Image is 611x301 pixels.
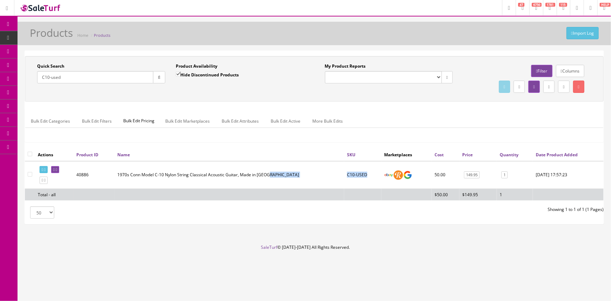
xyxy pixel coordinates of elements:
[37,63,64,69] label: Quick Search
[536,152,578,158] a: Date Product Added
[35,189,74,200] td: Total - all
[35,148,74,161] th: Actions
[117,152,130,158] a: Name
[435,152,444,158] a: Cost
[265,114,306,128] a: Bulk Edit Active
[559,3,567,7] span: 115
[532,3,542,7] span: 6750
[531,65,552,77] a: Filter
[325,63,366,69] label: My Product Reports
[176,63,217,69] label: Product Availability
[74,161,114,189] td: 40886
[459,189,497,200] td: $149.95
[176,71,239,78] label: Hide Discontinued Products
[500,152,519,158] a: Quantity
[30,27,73,39] h1: Products
[384,170,394,180] img: ebay
[533,161,604,189] td: 2025-01-17 17:57:23
[94,33,110,38] a: Products
[497,189,533,200] td: 1
[118,114,160,128] span: Bulk Edit Pricing
[314,206,609,213] div: Showing 1 to 1 of 1 (1 Pages)
[20,3,62,13] img: SaleTurf
[432,161,459,189] td: 50.00
[464,171,480,179] a: 149.95
[344,161,381,189] td: C10-USED
[556,65,584,77] a: Columns
[76,152,98,158] a: Product ID
[37,71,153,83] input: Search
[462,152,473,158] a: Price
[25,114,76,128] a: Bulk Edit Categories
[518,3,525,7] span: 47
[432,189,459,200] td: $50.00
[403,170,412,180] img: google_shopping
[216,114,264,128] a: Bulk Edit Attributes
[114,161,344,189] td: 1970s Conn Model C-10 Nylon String Classical Acoustic Guitar, Made in Japan
[76,114,117,128] a: Bulk Edit Filters
[546,3,555,7] span: 1781
[394,170,403,180] img: reverb
[160,114,215,128] a: Bulk Edit Marketplaces
[77,33,88,38] a: Home
[567,27,599,39] a: Import Log
[347,152,355,158] a: SKU
[381,148,432,161] th: Marketplaces
[261,244,278,250] a: SaleTurf
[600,3,611,7] span: HELP
[307,114,348,128] a: More Bulk Edits
[501,171,508,179] a: 1
[176,72,180,76] input: Hide Discontinued Products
